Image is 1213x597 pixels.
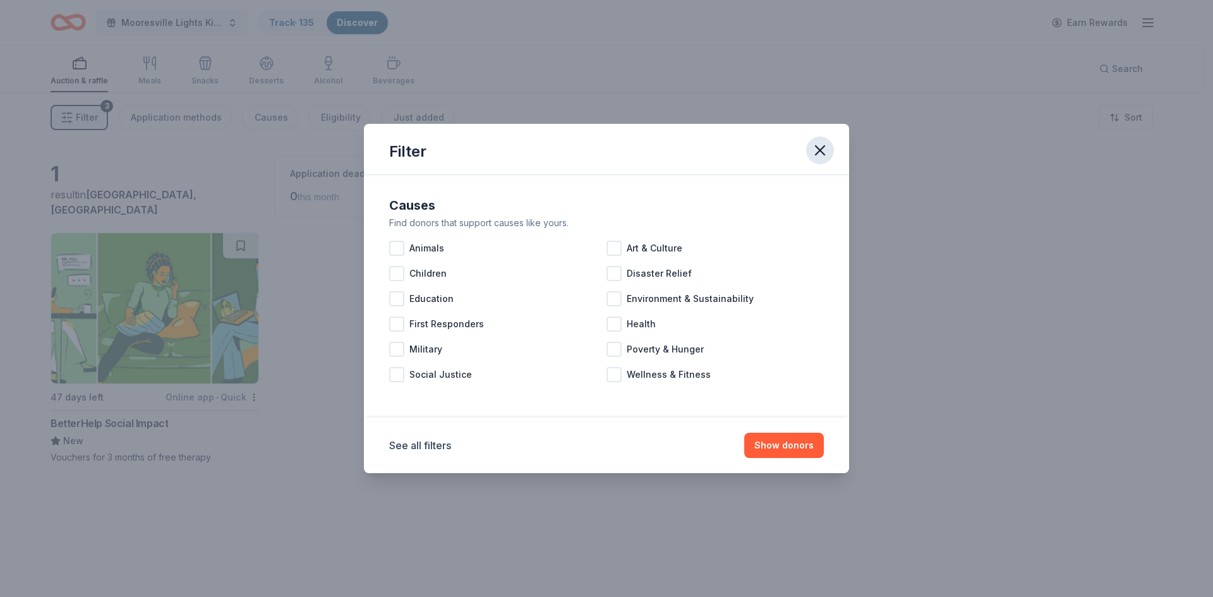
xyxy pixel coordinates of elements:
span: Disaster Relief [627,266,692,281]
div: Find donors that support causes like yours. [389,215,824,231]
button: See all filters [389,438,451,453]
div: Causes [389,195,824,215]
span: Art & Culture [627,241,682,256]
span: Education [409,291,454,306]
span: Animals [409,241,444,256]
span: Military [409,342,442,357]
span: Poverty & Hunger [627,342,704,357]
button: Show donors [744,433,824,458]
span: Health [627,317,656,332]
span: Wellness & Fitness [627,367,711,382]
span: First Responders [409,317,484,332]
div: Filter [389,142,426,162]
span: Social Justice [409,367,472,382]
span: Environment & Sustainability [627,291,754,306]
span: Children [409,266,447,281]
